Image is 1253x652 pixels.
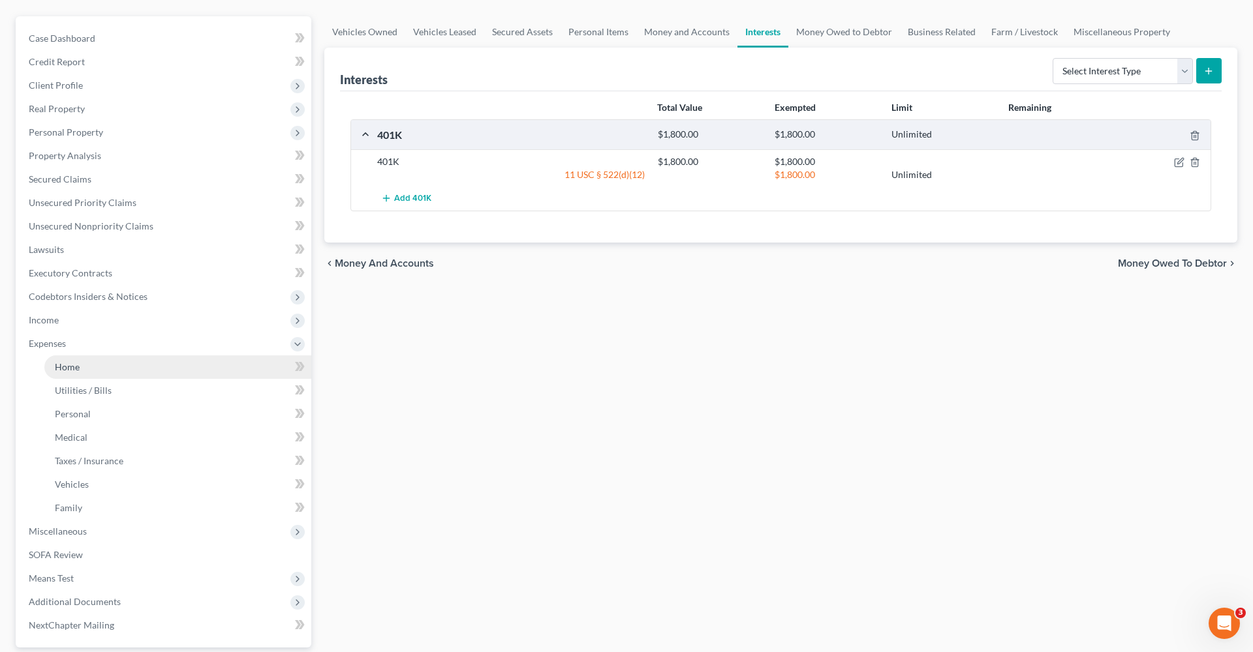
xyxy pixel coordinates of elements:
[18,261,311,285] a: Executory Contracts
[44,355,311,379] a: Home
[651,128,768,141] div: $1,800.00
[768,128,885,141] div: $1,800.00
[29,244,64,255] span: Lawsuits
[1235,608,1246,618] span: 3
[29,267,112,278] span: Executory Contracts
[55,502,82,513] span: Family
[29,619,114,630] span: NextChapter Mailing
[371,155,651,168] div: 401K
[55,455,123,466] span: Taxes / Insurance
[885,168,1002,181] div: Unlimited
[1118,258,1227,269] span: Money Owed to Debtor
[29,80,83,91] span: Client Profile
[900,16,983,48] a: Business Related
[29,150,101,161] span: Property Analysis
[324,258,335,269] i: chevron_left
[651,155,768,168] div: $1,800.00
[18,614,311,637] a: NextChapter Mailing
[324,16,405,48] a: Vehicles Owned
[29,197,136,208] span: Unsecured Priority Claims
[636,16,737,48] a: Money and Accounts
[1008,102,1051,113] strong: Remaining
[29,596,121,607] span: Additional Documents
[44,402,311,426] a: Personal
[44,449,311,473] a: Taxes / Insurance
[18,191,311,215] a: Unsecured Priority Claims
[29,549,83,560] span: SOFA Review
[1227,258,1237,269] i: chevron_right
[29,126,103,138] span: Personal Property
[983,16,1066,48] a: Farm / Livestock
[484,16,561,48] a: Secured Assets
[29,572,74,584] span: Means Test
[29,33,95,44] span: Case Dashboard
[18,27,311,50] a: Case Dashboard
[44,426,311,449] a: Medical
[885,128,1002,141] div: Unlimited
[768,168,885,181] div: $1,800.00
[891,102,912,113] strong: Limit
[405,16,484,48] a: Vehicles Leased
[18,543,311,567] a: SOFA Review
[1209,608,1240,639] iframe: Intercom live chat
[768,155,885,168] div: $1,800.00
[29,103,85,114] span: Real Property
[29,220,153,231] span: Unsecured Nonpriority Claims
[1118,258,1237,269] button: Money Owed to Debtor chevron_right
[55,361,80,372] span: Home
[788,16,900,48] a: Money Owed to Debtor
[29,526,87,537] span: Miscellaneous
[18,144,311,168] a: Property Analysis
[775,102,816,113] strong: Exempted
[18,238,311,261] a: Lawsuits
[18,50,311,74] a: Credit Report
[44,379,311,402] a: Utilities / Bills
[29,173,91,185] span: Secured Claims
[44,473,311,496] a: Vehicles
[371,128,651,141] div: 401K
[29,314,59,325] span: Income
[55,385,112,396] span: Utilities / Bills
[377,186,435,211] button: Add 401K
[737,16,788,48] a: Interests
[55,408,91,419] span: Personal
[1066,16,1178,48] a: Miscellaneous Property
[18,168,311,191] a: Secured Claims
[657,102,702,113] strong: Total Value
[561,16,636,48] a: Personal Items
[18,215,311,238] a: Unsecured Nonpriority Claims
[29,56,85,67] span: Credit Report
[324,258,434,269] button: chevron_left Money and Accounts
[371,168,651,181] div: 11 USC § 522(d)(12)
[55,432,87,443] span: Medical
[340,72,388,87] div: Interests
[394,194,431,204] span: Add 401K
[335,258,434,269] span: Money and Accounts
[29,291,147,302] span: Codebtors Insiders & Notices
[44,496,311,520] a: Family
[29,338,66,349] span: Expenses
[55,479,89,490] span: Vehicles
